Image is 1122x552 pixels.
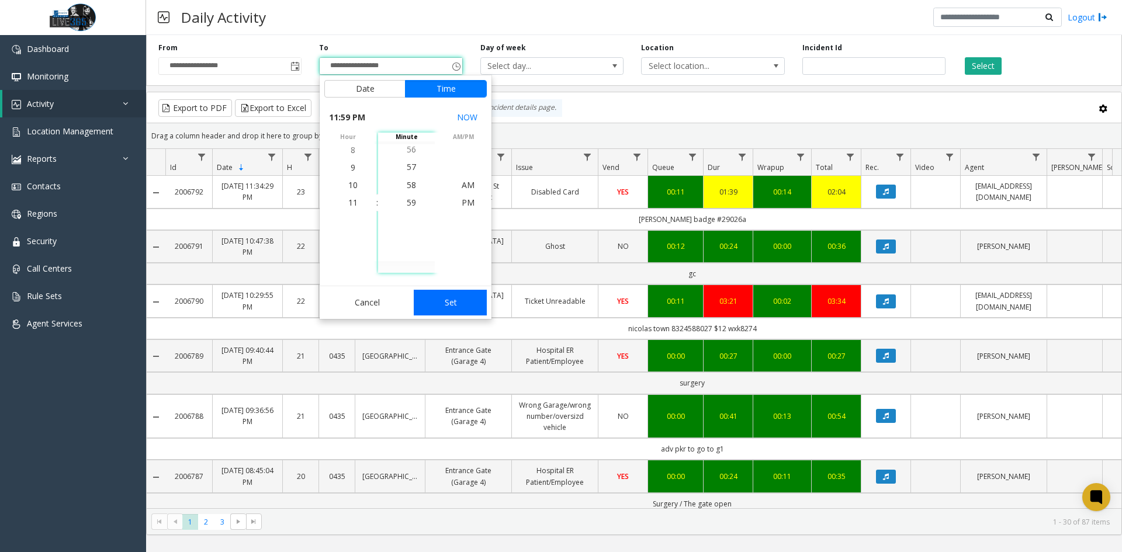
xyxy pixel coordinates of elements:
a: [EMAIL_ADDRESS][DOMAIN_NAME] [968,180,1040,203]
a: 21 [290,411,311,422]
a: Queue Filter Menu [685,149,701,165]
span: Reports [27,153,57,164]
img: 'icon' [12,45,21,54]
a: 00:11 [655,296,696,307]
span: YES [617,296,629,306]
span: 11 [348,197,358,208]
a: 00:54 [819,411,854,422]
a: [PERSON_NAME] [968,241,1040,252]
span: NO [618,241,629,251]
span: Contacts [27,180,61,192]
a: 22 [290,296,311,307]
a: [PERSON_NAME] [968,411,1040,422]
button: Time tab [405,80,487,98]
a: 00:41 [711,411,746,422]
a: 00:02 [760,296,804,307]
a: 0435 [326,471,348,482]
a: Collapse Details [147,412,165,422]
span: Select day... [481,58,595,74]
img: 'icon' [12,127,21,137]
a: Parker Filter Menu [1084,149,1100,165]
a: 00:36 [819,241,854,252]
span: Toggle popup [288,58,301,74]
div: 00:11 [655,186,696,197]
a: 00:00 [655,350,696,362]
a: 00:27 [711,350,746,362]
span: Security [27,235,57,247]
span: 57 [407,161,416,172]
a: 2006791 [172,241,205,252]
a: 00:24 [711,241,746,252]
a: 00:14 [760,186,804,197]
a: Disabled Card [519,186,591,197]
a: [DATE] 10:47:38 PM [220,235,275,258]
a: Dur Filter Menu [735,149,750,165]
div: 00:24 [711,471,746,482]
a: Collapse Details [147,473,165,482]
a: 23 [290,186,311,197]
a: YES [605,186,640,197]
div: 00:00 [655,471,696,482]
label: Location [641,43,674,53]
span: hour [320,133,376,141]
span: H [287,162,292,172]
a: 00:00 [655,411,696,422]
a: [DATE] 08:45:04 PM [220,465,275,487]
a: NO [605,241,640,252]
span: Page 3 [214,514,230,530]
img: logout [1098,11,1107,23]
a: Issue Filter Menu [580,149,595,165]
span: YES [617,187,629,197]
img: 'icon' [12,210,21,219]
span: Go to the next page [230,513,246,530]
a: Entrance Gate (Garage 4) [432,345,504,367]
a: 00:11 [760,471,804,482]
a: 21 [290,350,311,362]
a: YES [605,296,640,307]
a: 2006787 [172,471,205,482]
img: pageIcon [158,3,169,32]
span: minute [378,133,435,141]
span: 9 [351,162,355,173]
a: Video Filter Menu [942,149,958,165]
span: NO [618,411,629,421]
span: Wrapup [757,162,784,172]
span: AM [462,179,475,190]
span: Activity [27,98,54,109]
a: 00:35 [819,471,854,482]
a: Ticket Unreadable [519,296,591,307]
button: Select [965,57,1002,75]
div: Drag a column header and drop it here to group by that column [147,126,1121,146]
div: 01:39 [711,186,746,197]
a: 22 [290,241,311,252]
a: Activity [2,90,146,117]
a: 00:27 [819,350,854,362]
div: 00:13 [760,411,804,422]
img: 'icon' [12,72,21,82]
a: NO [605,411,640,422]
div: : [376,197,378,209]
a: Rec. Filter Menu [892,149,908,165]
a: 03:21 [711,296,746,307]
a: Wrong Garage/wrong number/oversizd vehicle [519,400,591,433]
span: Agent Services [27,318,82,329]
a: [DATE] 10:29:55 PM [220,290,275,312]
span: PM [462,197,475,208]
a: Entrance Gate (Garage 4) [432,465,504,487]
a: [DATE] 09:36:56 PM [220,405,275,427]
span: YES [617,471,629,481]
a: [GEOGRAPHIC_DATA] [362,471,418,482]
img: 'icon' [12,237,21,247]
button: Cancel [324,290,410,315]
a: [PERSON_NAME] [968,350,1040,362]
label: Day of week [480,43,526,53]
a: 00:00 [760,350,804,362]
div: Data table [147,149,1121,508]
span: Call Centers [27,263,72,274]
button: Set [414,290,487,315]
span: Vend [602,162,619,172]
